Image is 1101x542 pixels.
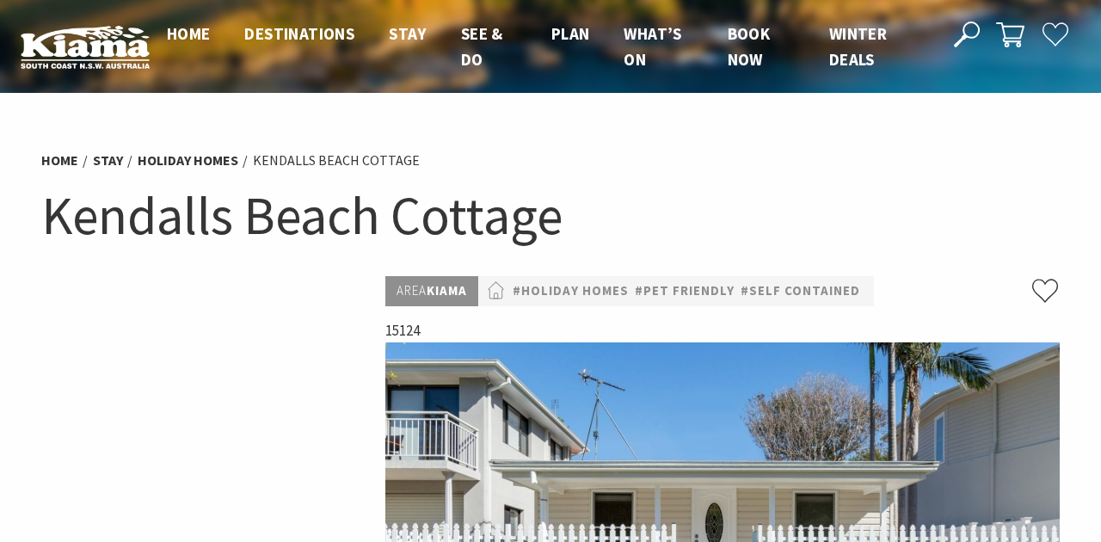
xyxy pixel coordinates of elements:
a: See & Do [461,23,503,71]
span: Area [397,282,427,299]
a: #Pet Friendly [635,280,735,302]
a: Stay [93,151,123,169]
a: #Holiday Homes [513,280,629,302]
a: Book now [728,23,771,71]
a: What’s On [624,23,681,71]
span: Stay [389,23,427,44]
span: See & Do [461,23,503,70]
a: #Self Contained [741,280,860,302]
a: Plan [551,23,590,46]
span: Destinations [244,23,354,44]
h1: Kendalls Beach Cottage [41,181,1060,250]
img: Kiama Logo [21,25,150,70]
a: Holiday Homes [138,151,238,169]
a: Stay [389,23,427,46]
a: Winter Deals [829,23,887,71]
span: What’s On [624,23,681,70]
span: Plan [551,23,590,44]
a: Home [41,151,78,169]
a: Home [167,23,211,46]
span: Home [167,23,211,44]
a: Destinations [244,23,354,46]
p: Kiama [385,276,478,306]
span: Book now [728,23,771,70]
span: Winter Deals [829,23,887,70]
li: Kendalls Beach Cottage [253,150,420,172]
nav: Main Menu [150,21,935,73]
